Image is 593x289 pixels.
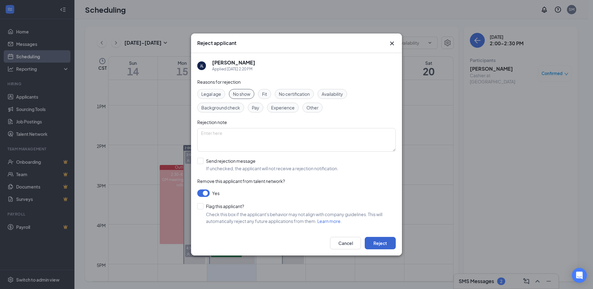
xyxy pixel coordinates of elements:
[212,59,255,66] h5: [PERSON_NAME]
[322,91,343,97] span: Availability
[252,104,259,111] span: Pay
[197,79,241,85] span: Reasons for rejection
[388,40,396,47] button: Close
[388,40,396,47] svg: Cross
[201,91,221,97] span: Legal age
[262,91,267,97] span: Fit
[572,268,587,283] div: Open Intercom Messenger
[197,178,285,184] span: Remove this applicant from talent network?
[200,63,203,69] div: JL
[271,104,295,111] span: Experience
[330,237,361,249] button: Cancel
[306,104,319,111] span: Other
[212,189,220,197] span: Yes
[201,104,240,111] span: Background check
[365,237,396,249] button: Reject
[212,66,255,72] div: Applied [DATE] 2:20 PM
[197,40,236,47] h3: Reject applicant
[233,91,250,97] span: No show
[197,119,227,125] span: Rejection note
[206,211,382,224] span: Check this box if the applicant's behavior may not align with company guidelines. This will autom...
[317,218,342,224] a: Learn more.
[279,91,310,97] span: No certification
